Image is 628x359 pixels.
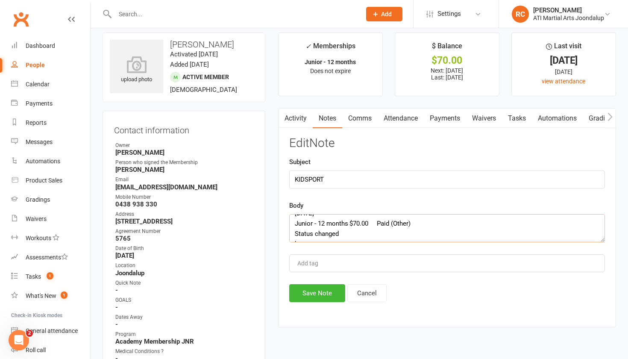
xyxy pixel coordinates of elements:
input: optional [289,171,605,188]
a: Reports [11,113,90,132]
div: [PERSON_NAME] [533,6,604,14]
div: Person who signed the Membership [115,159,254,167]
div: Location [115,262,254,270]
div: ATI Martial Arts Joondalup [533,14,604,22]
div: Dashboard [26,42,55,49]
span: Add [381,11,392,18]
time: Activated [DATE] [170,50,218,58]
a: Payments [424,109,466,128]
input: Search... [112,8,355,20]
a: Gradings [11,190,90,209]
a: Attendance [378,109,424,128]
div: [DATE] [519,56,608,65]
i: ✓ [305,42,311,50]
button: Save Note [289,284,345,302]
strong: Junior - 12 months [305,59,356,65]
strong: - [115,321,254,328]
a: Notes [313,109,342,128]
a: Automations [532,109,583,128]
div: $70.00 [403,56,491,65]
div: Automations [26,158,60,165]
a: What's New1 [11,286,90,306]
div: Reports [26,119,47,126]
a: Activity [279,109,313,128]
div: Owner [115,141,254,150]
div: Memberships [305,41,355,56]
span: 2 [26,330,33,337]
button: Add [366,7,402,21]
div: Mobile Number [115,193,254,201]
h3: Edit Note [289,137,605,150]
div: upload photo [110,56,163,84]
a: Clubworx [10,9,32,30]
a: Workouts [11,229,90,248]
div: Email [115,176,254,184]
a: Automations [11,152,90,171]
strong: [EMAIL_ADDRESS][DOMAIN_NAME] [115,183,254,191]
a: Calendar [11,75,90,94]
a: Messages [11,132,90,152]
span: Active member [182,74,229,80]
div: Calendar [26,81,50,88]
div: Last visit [546,41,581,56]
strong: [PERSON_NAME] [115,166,254,174]
strong: 5765 [115,235,254,242]
div: Tasks [26,273,41,280]
p: Next: [DATE] Last: [DATE] [403,67,491,81]
div: Product Sales [26,177,62,184]
strong: [STREET_ADDRESS] [115,218,254,225]
div: Workouts [26,235,51,241]
strong: Joondalup [115,269,254,277]
div: Quick Note [115,279,254,287]
a: Tasks [502,109,532,128]
div: Payments [26,100,53,107]
strong: - [115,286,254,294]
div: People [26,62,45,68]
div: Gradings [26,196,50,203]
time: Added [DATE] [170,61,209,68]
textarea: Mum wants to use the $300 to be put towards the fees Fees marked as paid [DATE] - $20 taken off [... [289,214,605,242]
strong: 0438 938 330 [115,200,254,208]
div: Address [115,210,254,218]
div: General attendance [26,327,78,334]
h3: [PERSON_NAME] [110,40,258,49]
span: Does not expire [310,68,351,74]
div: RC [512,6,529,23]
a: Tasks 1 [11,267,90,286]
button: Cancel [347,284,387,302]
div: $ Balance [432,41,462,56]
strong: [PERSON_NAME] [115,149,254,156]
a: Dashboard [11,36,90,56]
div: Medical Conditions ? [115,347,254,356]
span: 1 [47,272,53,280]
a: General attendance kiosk mode [11,321,90,341]
label: Subject [289,157,311,167]
div: What's New [26,292,56,299]
a: Assessments [11,248,90,267]
a: Product Sales [11,171,90,190]
strong: Academy Membership JNR [115,338,254,345]
div: Date of Birth [115,244,254,253]
div: Messages [26,138,53,145]
a: Waivers [11,209,90,229]
div: [DATE] [519,67,608,77]
a: Comms [342,109,378,128]
iframe: Intercom live chat [9,330,29,350]
div: Dates Away [115,313,254,321]
strong: [DATE] [115,252,254,259]
span: 1 [61,291,67,299]
div: Roll call [26,347,46,353]
span: [DEMOGRAPHIC_DATA] [170,86,237,94]
div: Waivers [26,215,47,222]
a: People [11,56,90,75]
div: Program [115,330,254,338]
div: Assessments [26,254,68,261]
h3: Contact information [114,122,254,135]
a: Waivers [466,109,502,128]
label: Body [289,200,303,211]
div: Agreement Number [115,227,254,235]
strong: - [115,303,254,311]
div: GOALS [115,296,254,304]
input: Add tag [296,258,326,268]
a: Payments [11,94,90,113]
